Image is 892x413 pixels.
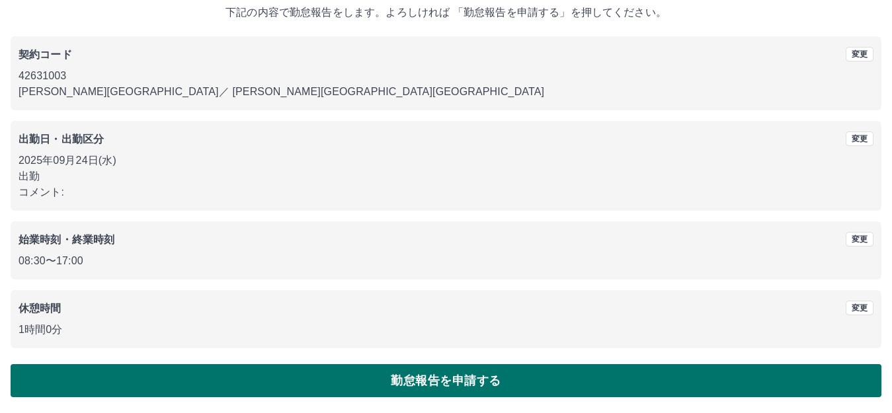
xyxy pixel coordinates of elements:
[19,49,72,60] b: 契約コード
[19,184,873,200] p: コメント:
[846,232,873,246] button: 変更
[19,234,114,245] b: 始業時刻・終業時刻
[846,301,873,315] button: 変更
[19,169,873,184] p: 出勤
[19,322,873,338] p: 1時間0分
[19,84,873,100] p: [PERSON_NAME][GEOGRAPHIC_DATA] ／ [PERSON_NAME][GEOGRAPHIC_DATA][GEOGRAPHIC_DATA]
[846,131,873,146] button: 変更
[11,5,881,20] p: 下記の内容で勤怠報告をします。よろしければ 「勤怠報告を申請する」を押してください。
[19,253,873,269] p: 08:30 〜 17:00
[19,153,873,169] p: 2025年09月24日(水)
[19,68,873,84] p: 42631003
[19,303,61,314] b: 休憩時間
[19,133,104,145] b: 出勤日・出勤区分
[11,364,881,397] button: 勤怠報告を申請する
[846,47,873,61] button: 変更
